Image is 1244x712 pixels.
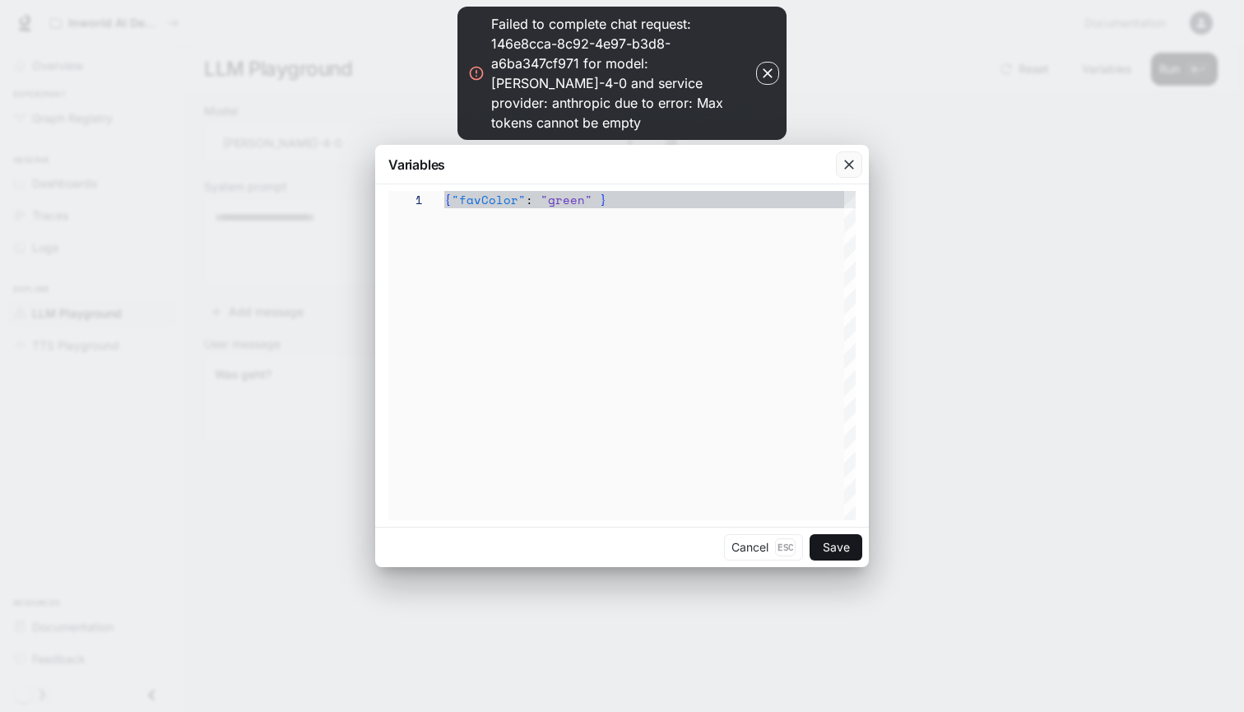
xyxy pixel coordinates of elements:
[444,191,452,208] span: {
[600,191,607,208] span: }
[388,191,423,208] div: 1
[775,538,796,556] p: Esc
[724,534,803,561] button: CancelEsc
[526,191,533,208] span: :
[452,191,526,208] span: "favColor"
[541,191,592,208] span: "green"
[388,155,445,175] p: Variables
[810,534,862,561] button: Save
[491,14,753,133] div: Failed to complete chat request: 146e8cca-8c92-4e97-b3d8-a6ba347cf971 for model: [PERSON_NAME]-4-...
